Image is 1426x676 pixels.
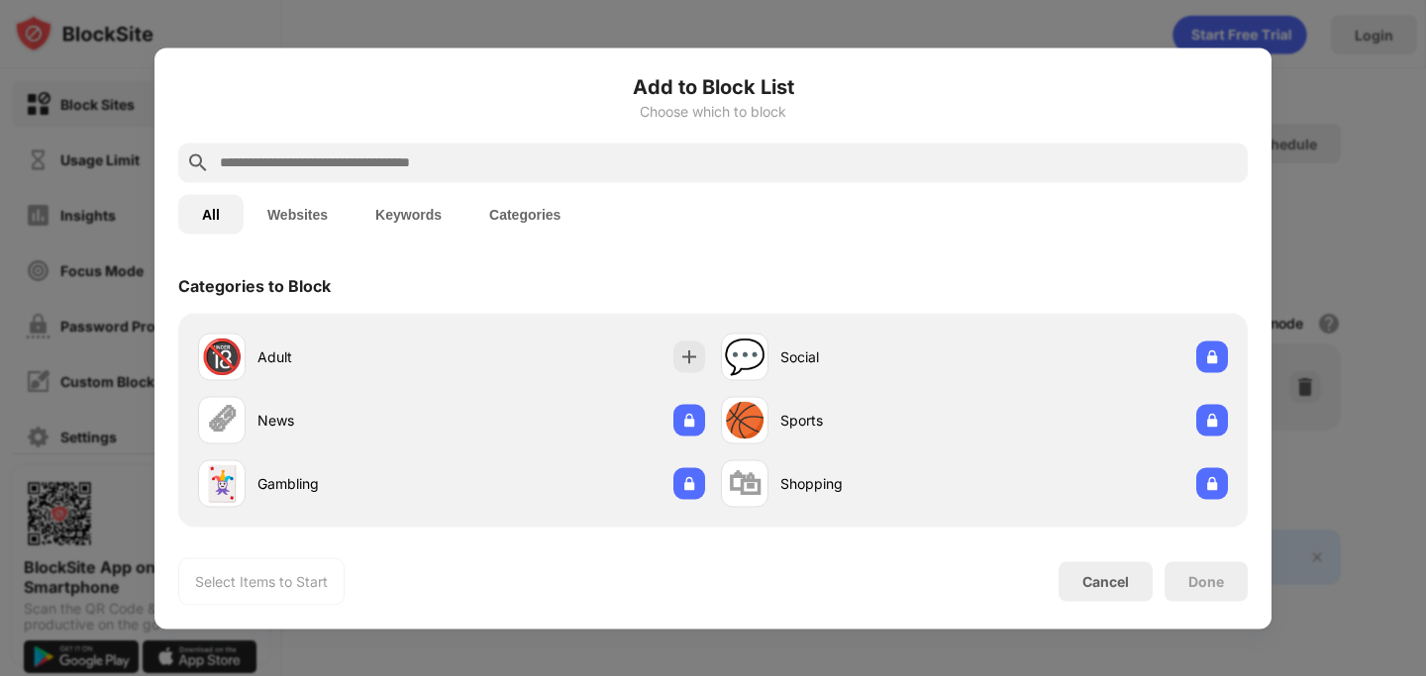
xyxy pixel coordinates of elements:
[465,194,584,234] button: Categories
[244,194,352,234] button: Websites
[205,400,239,440] div: 🗞
[178,71,1248,101] h6: Add to Block List
[780,346,974,367] div: Social
[724,337,765,377] div: 💬
[178,194,244,234] button: All
[352,194,465,234] button: Keywords
[257,410,452,431] div: News
[728,463,762,504] div: 🛍
[195,571,328,591] div: Select Items to Start
[724,400,765,440] div: 🏀
[257,473,452,494] div: Gambling
[780,473,974,494] div: Shopping
[1082,573,1129,590] div: Cancel
[201,337,243,377] div: 🔞
[178,103,1248,119] div: Choose which to block
[186,150,210,174] img: search.svg
[201,463,243,504] div: 🃏
[780,410,974,431] div: Sports
[1188,573,1224,589] div: Done
[178,275,331,295] div: Categories to Block
[257,346,452,367] div: Adult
